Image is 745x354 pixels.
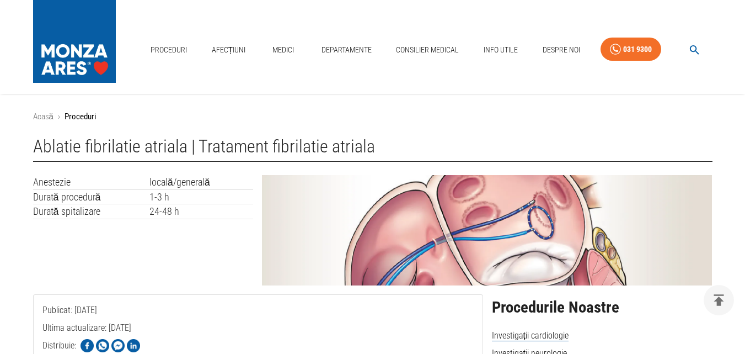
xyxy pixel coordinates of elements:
[207,39,250,61] a: Afecțiuni
[33,175,149,189] td: Anestezie
[623,43,652,56] div: 031 9300
[146,39,191,61] a: Proceduri
[33,136,712,162] h1: Ablatie fibrilatie atriala | Tratament fibrilatie atriala
[127,339,140,352] img: Share on LinkedIn
[65,110,96,123] p: Proceduri
[111,339,125,352] img: Share on Facebook Messenger
[492,299,712,316] h2: Procedurile Noastre
[33,112,53,121] a: Acasă
[58,110,60,123] li: ›
[479,39,522,61] a: Info Utile
[81,339,94,352] img: Share on Facebook
[262,175,712,286] img: Ablatie fibrilatie atriala | Tratament fibrilatie atriala | ARES
[149,175,254,189] td: locală/generală
[601,38,661,61] a: 031 9300
[42,339,76,352] p: Distribuie:
[96,339,109,352] img: Share on WhatsApp
[492,330,569,341] span: Investigații cardiologie
[266,39,301,61] a: Medici
[538,39,585,61] a: Despre Noi
[33,189,149,204] td: Durată procedură
[704,285,734,315] button: delete
[149,204,254,219] td: 24-48 h
[33,204,149,219] td: Durată spitalizare
[149,189,254,204] td: 1-3 h
[33,110,712,123] nav: breadcrumb
[317,39,376,61] a: Departamente
[392,39,463,61] a: Consilier Medical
